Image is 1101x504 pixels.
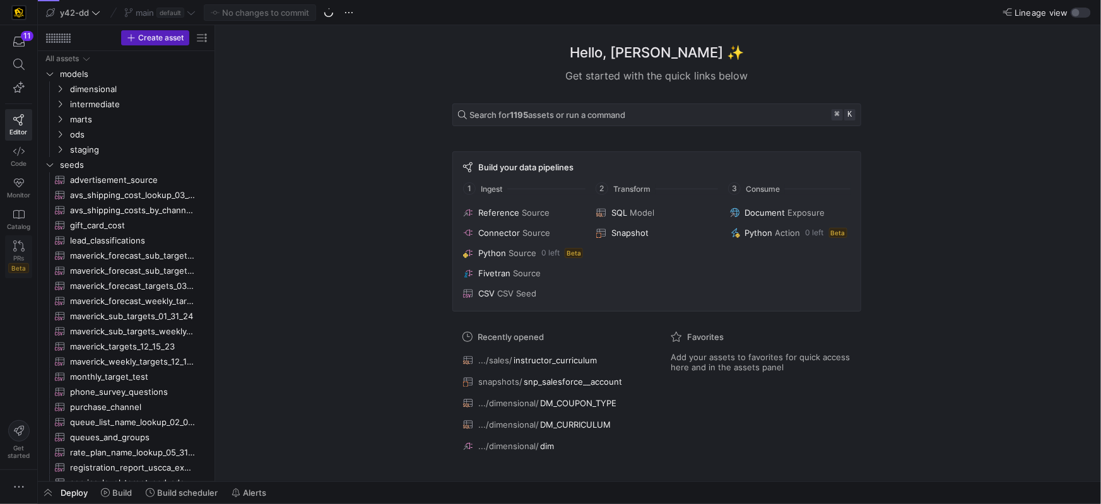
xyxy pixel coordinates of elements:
div: Press SPACE to select this row. [43,324,209,339]
span: Favorites [687,332,724,342]
div: Press SPACE to select this row. [43,172,209,187]
a: advertisement_source​​​​​​ [43,172,209,187]
span: .../sales/ [478,355,512,365]
span: Build scheduler [157,488,218,498]
span: Fivetran [478,268,510,278]
a: maverick_targets_12_15_23​​​​​​ [43,339,209,354]
button: Build scheduler [140,482,223,503]
button: Snapshot [594,225,719,240]
div: Press SPACE to select this row. [43,339,209,354]
a: PRsBeta [5,235,32,278]
span: monthly_target_test​​​​​​ [70,370,195,384]
div: Press SPACE to select this row. [43,233,209,248]
div: Press SPACE to select this row. [43,97,209,112]
span: gift_card_cost​​​​​​ [70,218,195,233]
div: Press SPACE to select this row. [43,248,209,263]
span: dim [540,441,554,451]
button: SQLModel [594,205,719,220]
div: Press SPACE to select this row. [43,218,209,233]
span: advertisement_source​​​​​​ [70,173,195,187]
span: queue_list_name_lookup_02_02_24​​​​​​ [70,415,195,430]
span: .../dimensional/ [478,398,539,408]
span: Source [522,208,550,218]
span: marts [70,112,208,127]
button: .../sales/instructor_curriculum [460,352,645,368]
span: Source [509,248,536,258]
button: .../dimensional/DM_CURRICULUM [460,416,645,433]
div: Press SPACE to select this row. [43,369,209,384]
a: lead_classifications​​​​​​ [43,233,209,248]
div: Press SPACE to select this row. [43,187,209,202]
div: Press SPACE to select this row. [43,399,209,414]
span: Reference [478,208,519,218]
button: snapshots/snp_salesforce__account [460,373,645,390]
button: .../dimensional/DM_COUPON_TYPE [460,395,645,411]
span: avs_shipping_cost_lookup_03_15_24​​​​​​ [70,188,195,202]
span: Catalog [7,223,30,230]
span: Lineage view [1015,8,1068,18]
div: Press SPACE to select this row. [43,460,209,475]
span: phone_survey_questions​​​​​​ [70,385,195,399]
span: models [60,67,208,81]
div: All assets [45,54,79,63]
span: Source [513,268,541,278]
span: snapshots/ [478,377,522,387]
div: Press SPACE to select this row. [43,384,209,399]
span: Beta [565,248,583,258]
button: y42-dd [43,4,103,21]
span: Build [112,488,132,498]
span: DM_CURRICULUM [540,419,611,430]
span: snp_salesforce__account [524,377,622,387]
kbd: k [844,109,856,120]
button: Getstarted [5,415,32,464]
a: maverick_sub_targets_01_31_24​​​​​​ [43,308,209,324]
button: Create asset [121,30,189,45]
span: Source [522,228,550,238]
span: maverick_forecast_targets_03_25_24​​​​​​ [70,279,195,293]
span: Beta [829,228,847,238]
div: Press SPACE to select this row. [43,475,209,490]
span: avs_shipping_costs_by_channel_04_11_24​​​​​​ [70,203,195,218]
a: queues_and_groups​​​​​​ [43,430,209,445]
div: Press SPACE to select this row. [43,142,209,157]
span: maverick_forecast_weekly_targets_03_25_24​​​​​​ [70,294,195,308]
span: Search for assets or run a command [469,110,625,120]
span: CSV Seed [497,288,536,298]
div: Press SPACE to select this row. [43,293,209,308]
div: Press SPACE to select this row. [43,308,209,324]
div: Press SPACE to select this row. [43,202,209,218]
button: Search for1195assets or run a command⌘k [452,103,861,126]
span: Python [745,228,773,238]
span: Get started [8,444,30,459]
span: Exposure [788,208,825,218]
a: avs_shipping_cost_lookup_03_15_24​​​​​​ [43,187,209,202]
kbd: ⌘ [832,109,843,120]
span: registration_report_uscca_expo_2023​​​​​​ [70,460,195,475]
button: PythonSource0 leftBeta [461,245,586,261]
div: Press SPACE to select this row. [43,112,209,127]
span: PRs [13,254,24,262]
a: Code [5,141,32,172]
span: maverick_forecast_sub_targets_weekly_03_25_24​​​​​​ [70,264,195,278]
a: maverick_forecast_sub_targets_weekly_03_25_24​​​​​​ [43,263,209,278]
span: DM_COUPON_TYPE [540,398,616,408]
span: Deploy [61,488,88,498]
span: Monitor [7,191,30,199]
button: Alerts [226,482,272,503]
span: queues_and_groups​​​​​​ [70,430,195,445]
span: purchase_channel​​​​​​ [70,400,195,414]
span: maverick_forecast_sub_targets_03_25_24​​​​​​ [70,249,195,263]
span: maverick_targets_12_15_23​​​​​​ [70,339,195,354]
a: maverick_forecast_targets_03_25_24​​​​​​ [43,278,209,293]
span: .../dimensional/ [478,441,539,451]
span: 0 left [541,249,560,257]
span: instructor_curriculum [514,355,597,365]
a: maverick_forecast_sub_targets_03_25_24​​​​​​ [43,248,209,263]
a: Catalog [5,204,32,235]
span: y42-dd [60,8,89,18]
button: ReferenceSource [461,205,586,220]
a: purchase_channel​​​​​​ [43,399,209,414]
div: Press SPACE to select this row. [43,127,209,142]
span: CSV [478,288,495,298]
a: phone_survey_questions​​​​​​ [43,384,209,399]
